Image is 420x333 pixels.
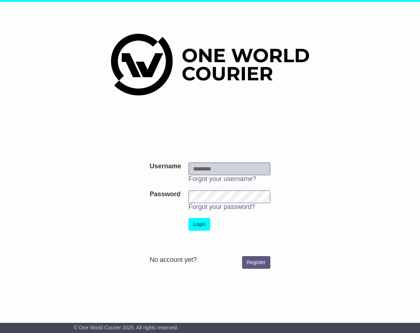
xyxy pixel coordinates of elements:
a: Forgot your username? [188,175,256,182]
a: Forgot your password? [188,203,255,210]
button: Login [188,218,210,231]
div: No account yet? [150,256,270,264]
img: One World [111,34,309,95]
label: Password [150,190,180,198]
label: Username [150,163,181,170]
span: © One World Courier 2025. All rights reserved. [74,325,178,330]
a: Register [242,256,270,269]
